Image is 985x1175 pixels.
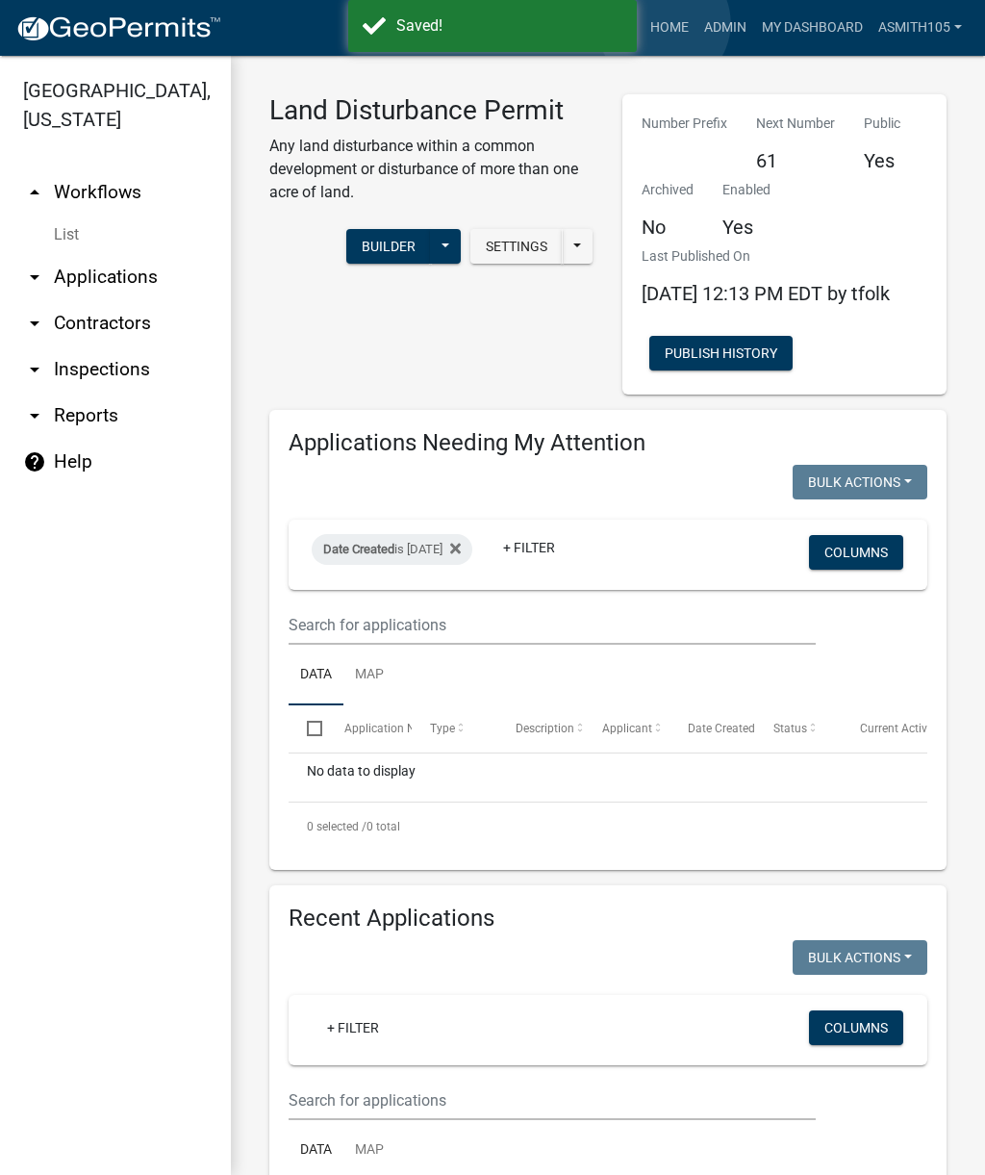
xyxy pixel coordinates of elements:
[289,803,927,851] div: 0 total
[312,1010,394,1045] a: + Filter
[871,10,970,46] a: asmith105
[23,358,46,381] i: arrow_drop_down
[23,404,46,427] i: arrow_drop_down
[289,605,816,645] input: Search for applications
[756,114,835,134] p: Next Number
[642,114,727,134] p: Number Prefix
[696,10,754,46] a: Admin
[584,705,669,752] datatable-header-cell: Applicant
[396,14,622,38] div: Saved!
[430,722,455,735] span: Type
[755,705,841,752] datatable-header-cell: Status
[864,114,900,134] p: Public
[860,722,940,735] span: Current Activity
[602,722,652,735] span: Applicant
[23,266,46,289] i: arrow_drop_down
[688,722,755,735] span: Date Created
[269,135,594,204] p: Any land disturbance within a common development or disturbance of more than one acre of land.
[346,229,431,264] button: Builder
[470,229,563,264] button: Settings
[516,722,574,735] span: Description
[722,216,770,239] h5: Yes
[649,336,793,370] button: Publish History
[669,705,755,752] datatable-header-cell: Date Created
[773,722,807,735] span: Status
[269,94,594,127] h3: Land Disturbance Permit
[793,940,927,975] button: Bulk Actions
[289,905,927,932] h4: Recent Applications
[289,754,927,802] div: No data to display
[488,530,570,565] a: + Filter
[864,149,900,172] h5: Yes
[23,450,46,473] i: help
[323,542,394,556] span: Date Created
[756,149,835,172] h5: 61
[754,10,871,46] a: My Dashboard
[642,246,890,267] p: Last Published On
[289,1081,816,1120] input: Search for applications
[793,465,927,499] button: Bulk Actions
[289,645,343,706] a: Data
[344,722,449,735] span: Application Number
[289,705,325,752] datatable-header-cell: Select
[23,181,46,204] i: arrow_drop_up
[642,180,694,200] p: Archived
[289,429,927,457] h4: Applications Needing My Attention
[642,282,890,305] span: [DATE] 12:13 PM EDT by tfolk
[809,1010,903,1045] button: Columns
[343,645,395,706] a: Map
[649,347,793,363] wm-modal-confirm: Workflow Publish History
[497,705,583,752] datatable-header-cell: Description
[307,820,366,833] span: 0 selected /
[809,535,903,570] button: Columns
[642,216,694,239] h5: No
[312,534,472,565] div: is [DATE]
[325,705,411,752] datatable-header-cell: Application Number
[412,705,497,752] datatable-header-cell: Type
[23,312,46,335] i: arrow_drop_down
[722,180,770,200] p: Enabled
[643,10,696,46] a: Home
[842,705,927,752] datatable-header-cell: Current Activity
